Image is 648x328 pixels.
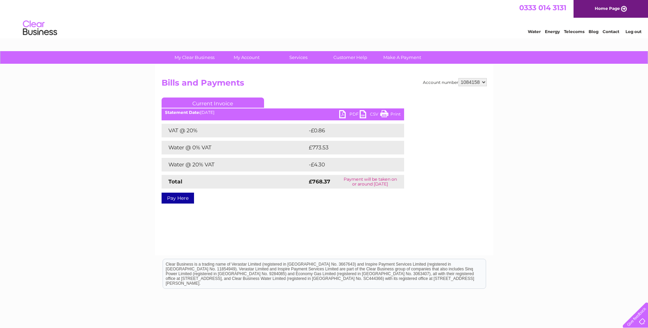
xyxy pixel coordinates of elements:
[270,51,327,64] a: Services
[307,124,390,137] td: -£0.86
[519,3,566,12] a: 0333 014 3131
[307,158,390,172] td: -£4.30
[309,178,330,185] strong: £768.37
[23,18,57,39] img: logo.png
[162,98,264,108] a: Current Invoice
[339,110,360,120] a: PDF
[380,110,401,120] a: Print
[603,29,619,34] a: Contact
[589,29,598,34] a: Blog
[528,29,541,34] a: Water
[374,51,430,64] a: Make A Payment
[165,110,200,115] b: Statement Date:
[545,29,560,34] a: Energy
[162,141,307,154] td: Water @ 0% VAT
[564,29,584,34] a: Telecoms
[162,124,307,137] td: VAT @ 20%
[162,193,194,204] a: Pay Here
[218,51,275,64] a: My Account
[625,29,642,34] a: Log out
[163,4,486,33] div: Clear Business is a trading name of Verastar Limited (registered in [GEOGRAPHIC_DATA] No. 3667643...
[307,141,392,154] td: £773.53
[162,78,487,91] h2: Bills and Payments
[360,110,380,120] a: CSV
[168,178,182,185] strong: Total
[162,158,307,172] td: Water @ 20% VAT
[162,110,404,115] div: [DATE]
[322,51,378,64] a: Customer Help
[423,78,487,86] div: Account number
[166,51,223,64] a: My Clear Business
[336,175,404,189] td: Payment will be taken on or around [DATE]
